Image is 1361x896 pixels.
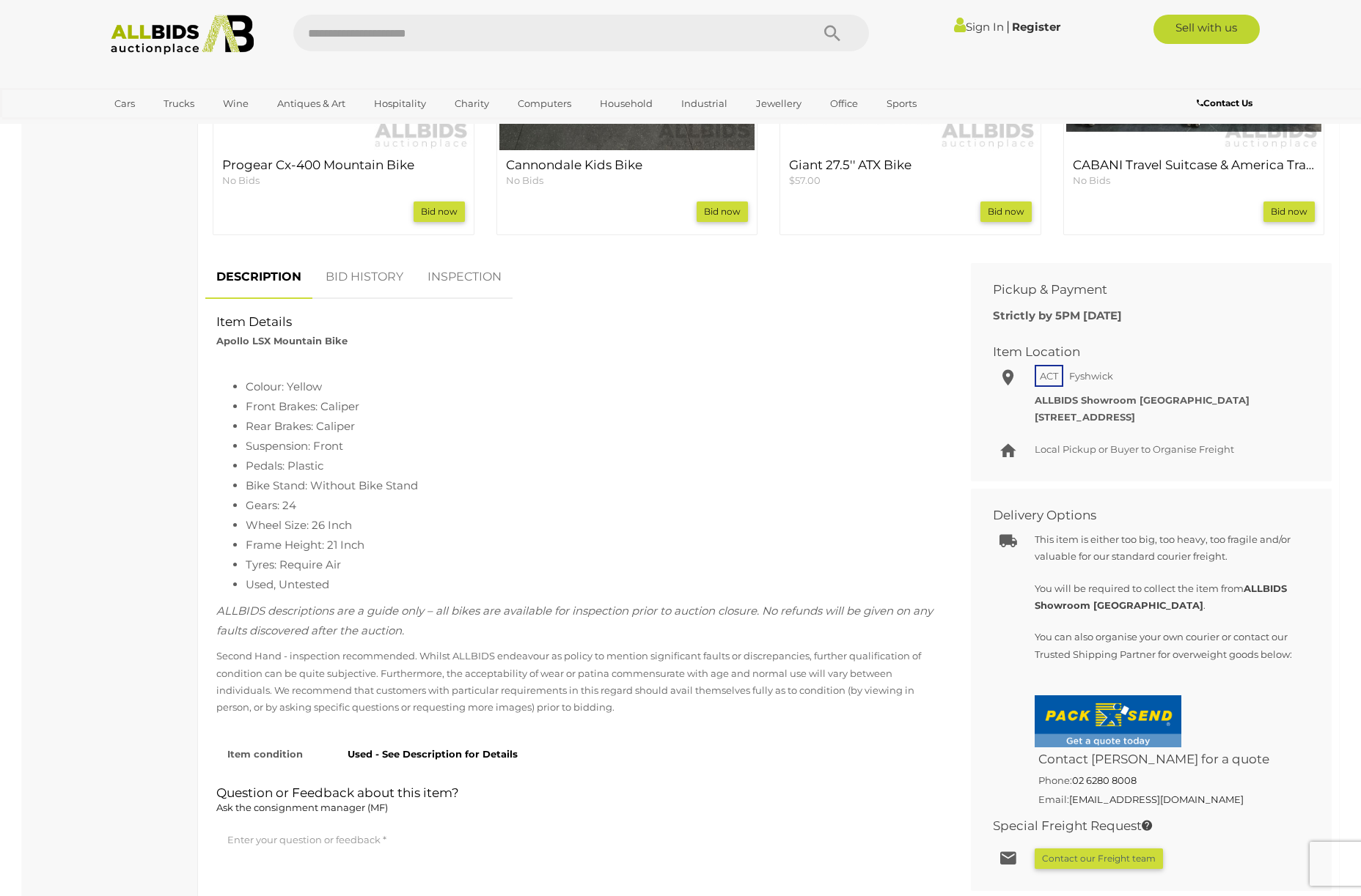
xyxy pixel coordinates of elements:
a: Register [1012,20,1060,34]
h4: Cannondale Kids Bike [506,158,749,172]
a: Hospitality [364,92,436,116]
p: No Bids [222,174,465,188]
h2: Question or Feedback about this item? [216,786,938,817]
a: Office [821,92,867,116]
a: Bid now [1263,201,1315,222]
p: This item is either too big, too heavy, too fragile and/or valuable for our standard courier frei... [1035,531,1299,566]
a: Progear Cx-400 Mountain Bike No Bids [222,158,465,187]
p: You can also organise your own courier or contact our Trusted Shipping Partner for overweight goo... [1035,629,1299,663]
span: ALLBIDS descriptions are a guide only – all bikes are available for inspection prior to auction c... [216,604,933,637]
h2: Delivery Options [993,508,1288,522]
img: Fyshwick-AllBids-GETAQUOTE.png [1035,695,1181,748]
a: Computers [508,92,581,116]
li: Used, Untested [246,574,938,594]
a: INSPECTION [417,256,513,299]
li: Suspension: Front [246,436,938,456]
li: Pedals: Plastic [246,456,938,475]
a: Cars [105,92,144,116]
strong: Apollo LSX Mountain Bike [216,335,348,347]
button: Contact our Freight team [1035,848,1163,869]
li: Front Brakes: Caliper [246,396,938,416]
a: CABANI Travel Suitcase & America Travel Suitcase - Lot of 2 No Bids [1073,158,1316,187]
h2: Item Location [993,345,1288,359]
li: Rear Brakes: Caliper [246,416,938,436]
p: Second Hand - inspection recommended. Whilst ALLBIDS endeavour as policy to mention significant f... [216,648,938,717]
strong: Used - See Description for Details [348,748,518,760]
li: Wheel Size: 26 Inch [246,515,938,535]
a: Trucks [154,92,204,116]
li: Bike Stand: Without Bike Stand [246,475,938,495]
strong: ALLBIDS Showroom [GEOGRAPHIC_DATA] [1035,394,1250,406]
a: Sports [877,92,926,116]
strong: Item condition [227,748,303,760]
p: $57.00 [789,174,1032,188]
a: Charity [445,92,499,116]
a: Jewellery [746,92,811,116]
h2: Item Details [216,315,938,329]
span: | [1006,18,1010,34]
span: Fyshwick [1065,366,1117,385]
span: Ask the consignment manager (MF) [216,801,388,813]
button: Search [796,15,869,51]
p: No Bids [1073,174,1316,188]
a: Antiques & Art [268,92,355,116]
li: Frame Height: 21 Inch [246,535,938,555]
a: Cannondale Kids Bike No Bids [506,158,749,187]
a: Bid now [414,201,465,222]
span: ACT [1035,365,1063,387]
h4: Contact [PERSON_NAME] for a quote [1035,749,1299,770]
img: Allbids.com.au [103,15,262,55]
span: Local Pickup or Buyer to Organise Freight [1035,443,1234,455]
a: Bid now [697,201,748,222]
li: Gears: 24 [246,495,938,515]
a: 02 6280 8008 [1072,774,1137,786]
a: Bid now [980,201,1032,222]
strong: [STREET_ADDRESS] [1035,411,1135,423]
a: Sign In [954,20,1004,34]
a: [GEOGRAPHIC_DATA] [105,116,228,140]
a: Industrial [672,92,737,116]
b: Contact Us [1197,97,1252,108]
h5: Phone: [1035,771,1299,789]
b: Strictly by 5PM [DATE] [993,308,1122,322]
p: You will be required to collect the item from . [1035,580,1299,615]
a: Wine [213,92,258,116]
h2: Pickup & Payment [993,283,1288,297]
li: Tyres: Require Air [246,555,938,574]
h4: Progear Cx-400 Mountain Bike [222,158,465,172]
a: Household [590,92,662,116]
h2: Special Freight Request [993,819,1288,833]
li: Colour: Yellow [246,377,938,396]
p: No Bids [506,174,749,188]
h5: Email: [1035,791,1299,808]
a: Contact Us [1197,95,1256,111]
a: [EMAIL_ADDRESS][DOMAIN_NAME] [1069,793,1244,805]
a: BID HISTORY [315,256,414,299]
h4: Giant 27.5'' ATX Bike [789,158,1032,172]
a: Sell with us [1153,15,1260,44]
h4: CABANI Travel Suitcase & America Travel Suitcase - Lot of 2 [1073,158,1316,172]
a: Giant 27.5'' ATX Bike $57.00 [789,158,1032,187]
a: DESCRIPTION [205,256,312,299]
